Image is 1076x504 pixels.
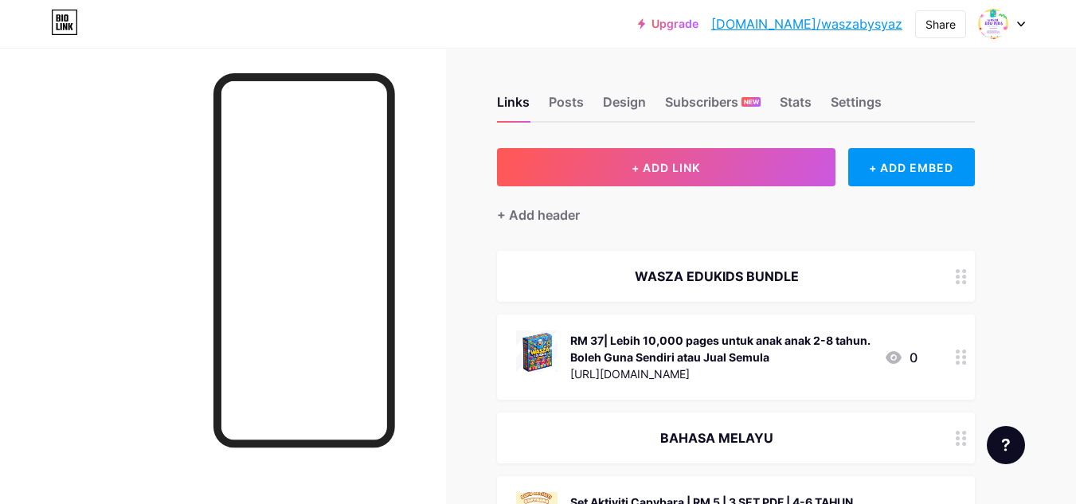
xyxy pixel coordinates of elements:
div: Settings [831,92,882,121]
img: g8h82fjk [978,9,1008,39]
div: Posts [549,92,584,121]
div: Share [925,16,956,33]
div: RM 37| Lebih 10,000 pages untuk anak anak 2-8 tahun. Boleh Guna Sendiri atau Jual Semula [570,332,871,365]
span: NEW [744,97,759,107]
button: + ADD LINK [497,148,835,186]
div: Design [603,92,646,121]
div: [URL][DOMAIN_NAME] [570,365,871,382]
div: + Add header [497,205,580,225]
div: BAHASA MELAYU [516,428,918,447]
div: WASZA EDUKIDS BUNDLE [516,267,918,286]
div: 0 [884,348,918,367]
span: + ADD LINK [632,161,700,174]
a: Upgrade [638,18,698,30]
div: + ADD EMBED [848,148,975,186]
div: Links [497,92,530,121]
div: Subscribers [665,92,761,121]
div: Stats [780,92,812,121]
img: RM 37| Lebih 10,000 pages untuk anak anak 2-8 tahun. Boleh Guna Sendiri atau Jual Semula [516,330,558,372]
a: [DOMAIN_NAME]/waszabysyaz [711,14,902,33]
